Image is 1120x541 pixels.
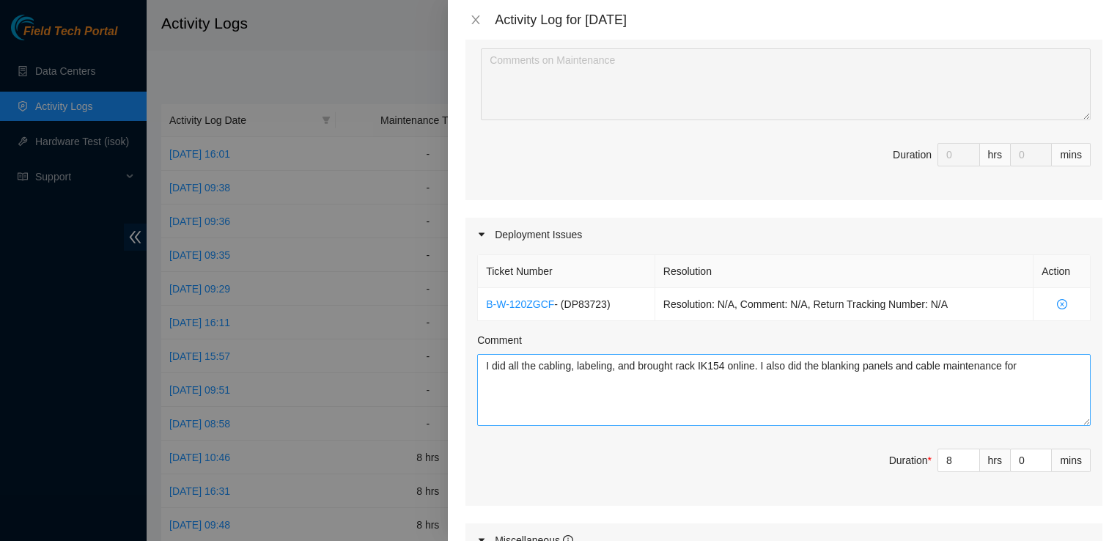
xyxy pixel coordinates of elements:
th: Resolution [655,255,1034,288]
div: Deployment Issues [465,218,1102,251]
textarea: Comment [477,354,1091,426]
td: Resolution: N/A, Comment: N/A, Return Tracking Number: N/A [655,288,1034,321]
div: hrs [980,143,1011,166]
th: Ticket Number [478,255,655,288]
div: Duration [889,452,932,468]
span: - ( DP83723 ) [554,298,610,310]
span: caret-right [477,230,486,239]
span: close [470,14,482,26]
div: hrs [980,449,1011,472]
button: Close [465,13,486,27]
div: Activity Log for [DATE] [495,12,1102,28]
div: mins [1052,143,1091,166]
textarea: Comment [481,48,1091,120]
div: mins [1052,449,1091,472]
span: close-circle [1042,299,1082,309]
a: B-W-120ZGCF [486,298,554,310]
div: Duration [893,147,932,163]
label: Comment [477,332,522,348]
th: Action [1034,255,1091,288]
